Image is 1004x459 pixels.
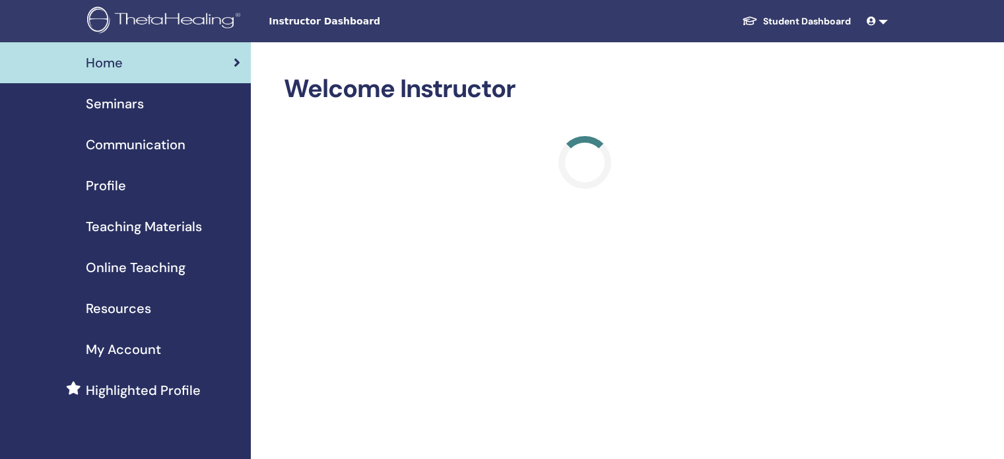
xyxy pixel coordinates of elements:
span: Resources [86,299,151,318]
img: logo.png [87,7,245,36]
span: Profile [86,176,126,195]
span: Home [86,53,123,73]
span: Instructor Dashboard [269,15,467,28]
span: Communication [86,135,185,155]
h2: Welcome Instructor [284,74,885,104]
span: Highlighted Profile [86,380,201,400]
span: Teaching Materials [86,217,202,236]
span: Online Teaching [86,258,185,277]
span: Seminars [86,94,144,114]
span: My Account [86,339,161,359]
a: Student Dashboard [731,9,861,34]
img: graduation-cap-white.svg [742,15,758,26]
